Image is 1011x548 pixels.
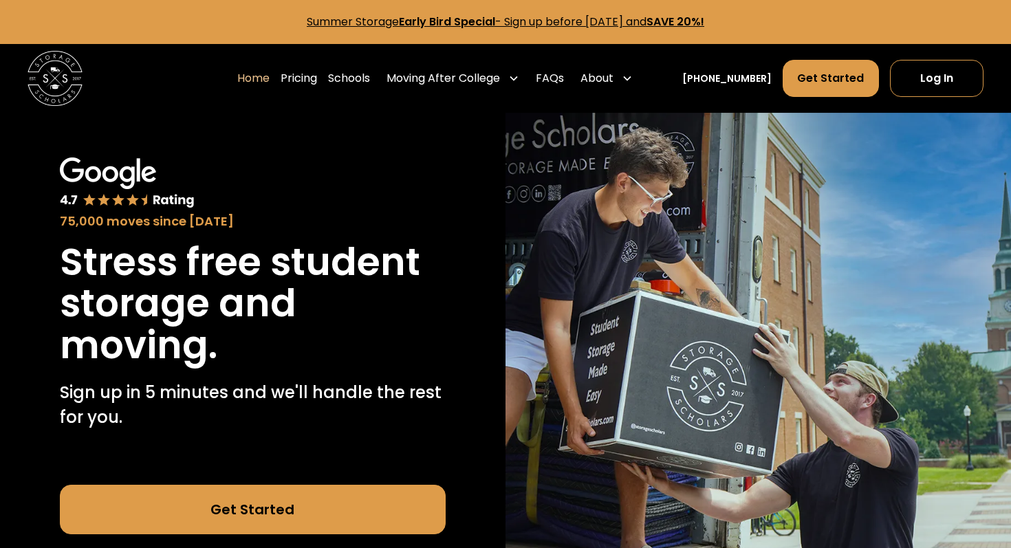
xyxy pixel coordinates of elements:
[281,59,317,98] a: Pricing
[381,59,525,98] div: Moving After College
[237,59,270,98] a: Home
[646,14,704,30] strong: SAVE 20%!
[399,14,495,30] strong: Early Bird Special
[28,51,83,106] img: Storage Scholars main logo
[60,485,446,534] a: Get Started
[536,59,564,98] a: FAQs
[60,380,446,430] p: Sign up in 5 minutes and we'll handle the rest for you.
[575,59,638,98] div: About
[60,157,195,209] img: Google 4.7 star rating
[328,59,370,98] a: Schools
[307,14,704,30] a: Summer StorageEarly Bird Special- Sign up before [DATE] andSAVE 20%!
[28,51,83,106] a: home
[890,60,983,97] a: Log In
[682,72,772,86] a: [PHONE_NUMBER]
[60,241,446,366] h1: Stress free student storage and moving.
[580,70,613,87] div: About
[387,70,500,87] div: Moving After College
[60,212,446,230] div: 75,000 moves since [DATE]
[783,60,878,97] a: Get Started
